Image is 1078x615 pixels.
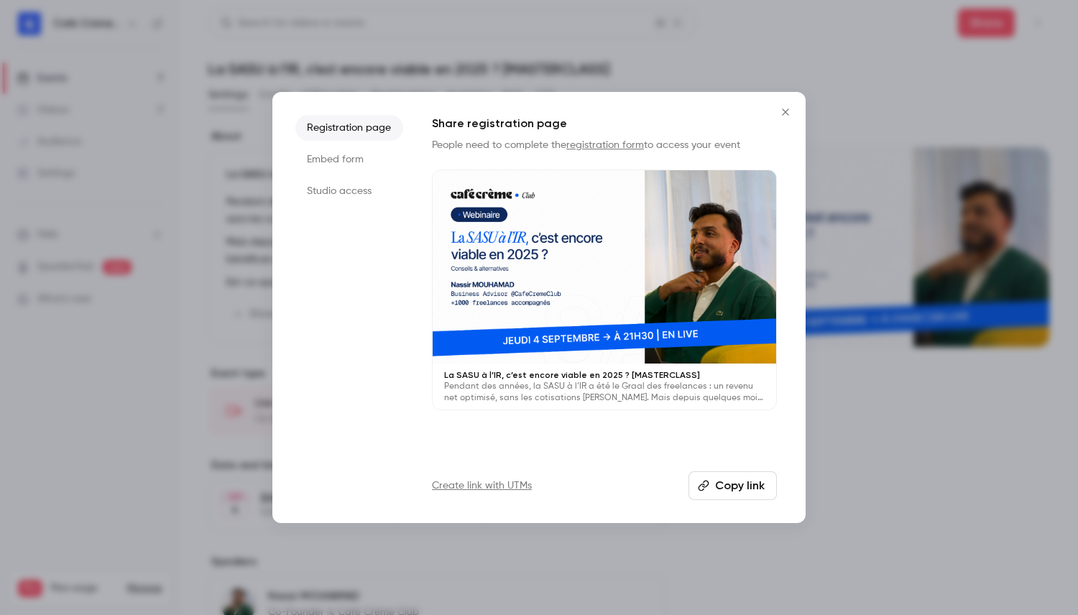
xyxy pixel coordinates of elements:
li: Registration page [295,115,403,141]
p: La SASU à l’IR, c’est encore viable en 2025 ? [MASTERCLASS] [444,369,765,381]
a: La SASU à l’IR, c’est encore viable en 2025 ? [MASTERCLASS]Pendant des années, la SASU à l’IR a é... [432,170,777,410]
button: Copy link [688,471,777,500]
a: registration form [566,140,644,150]
a: Create link with UTMs [432,478,532,493]
h1: Share registration page [432,115,777,132]
button: Close [771,98,800,126]
li: Embed form [295,147,403,172]
li: Studio access [295,178,403,204]
p: People need to complete the to access your event [432,138,777,152]
p: Pendant des années, la SASU à l’IR a été le Graal des freelances : un revenu net optimisé, sans l... [444,381,765,404]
